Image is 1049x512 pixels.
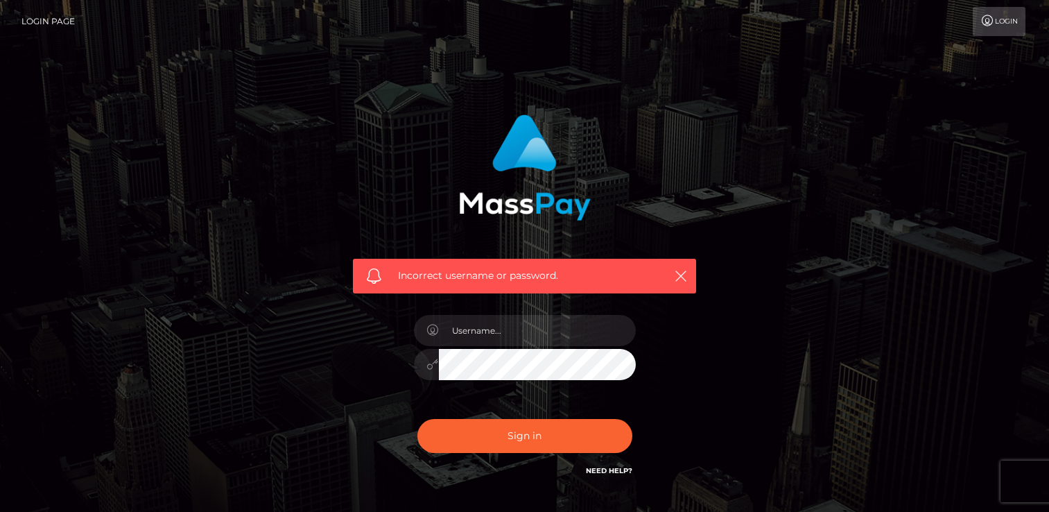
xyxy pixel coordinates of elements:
[21,7,75,36] a: Login Page
[439,315,636,346] input: Username...
[417,419,632,453] button: Sign in
[398,268,651,283] span: Incorrect username or password.
[586,466,632,475] a: Need Help?
[973,7,1025,36] a: Login
[459,114,591,221] img: MassPay Login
